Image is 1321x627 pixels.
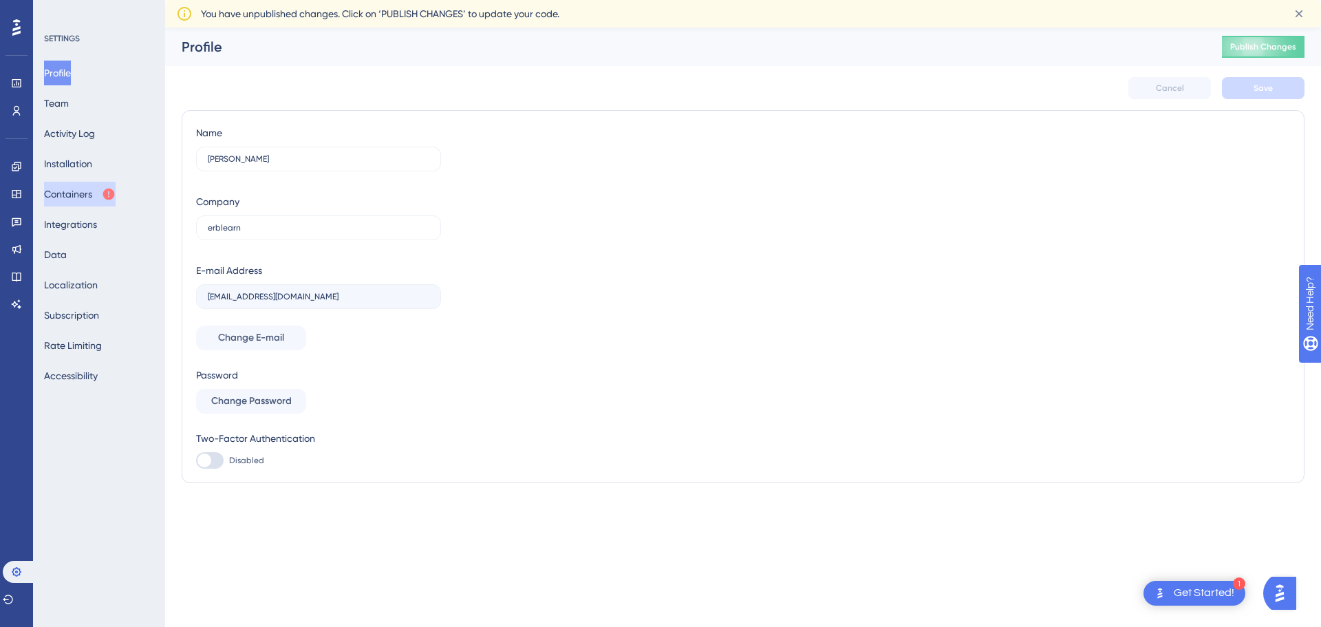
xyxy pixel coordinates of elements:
button: Save [1222,77,1304,99]
button: Team [44,91,69,116]
div: Open Get Started! checklist, remaining modules: 1 [1143,581,1245,606]
span: Change Password [211,393,292,410]
button: Activity Log [44,121,95,146]
button: Publish Changes [1222,36,1304,58]
button: Rate Limiting [44,333,102,358]
button: Profile [44,61,71,85]
span: Cancel [1156,83,1184,94]
span: Need Help? [32,3,86,20]
div: SETTINGS [44,33,155,44]
button: Accessibility [44,363,98,388]
div: 1 [1233,577,1245,590]
iframe: UserGuiding AI Assistant Launcher [1263,573,1304,614]
button: Localization [44,273,98,297]
div: Password [196,367,441,383]
span: You have unpublished changes. Click on ‘PUBLISH CHANGES’ to update your code. [201,6,559,22]
div: Profile [182,37,1188,56]
div: Two-Factor Authentication [196,430,441,447]
button: Change Password [196,389,306,414]
div: E-mail Address [196,262,262,279]
div: Get Started! [1174,586,1234,601]
img: launcher-image-alternative-text [1152,585,1168,602]
button: Installation [44,151,92,176]
button: Change E-mail [196,326,306,350]
input: E-mail Address [208,292,429,301]
span: Change E-mail [218,330,284,346]
span: Disabled [229,455,264,466]
button: Integrations [44,212,97,237]
button: Containers [44,182,116,206]
input: Name Surname [208,154,429,164]
button: Cancel [1128,77,1211,99]
input: Company Name [208,223,429,233]
span: Publish Changes [1230,41,1296,52]
button: Subscription [44,303,99,328]
span: Save [1254,83,1273,94]
div: Name [196,125,222,141]
button: Data [44,242,67,267]
div: Company [196,193,239,210]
